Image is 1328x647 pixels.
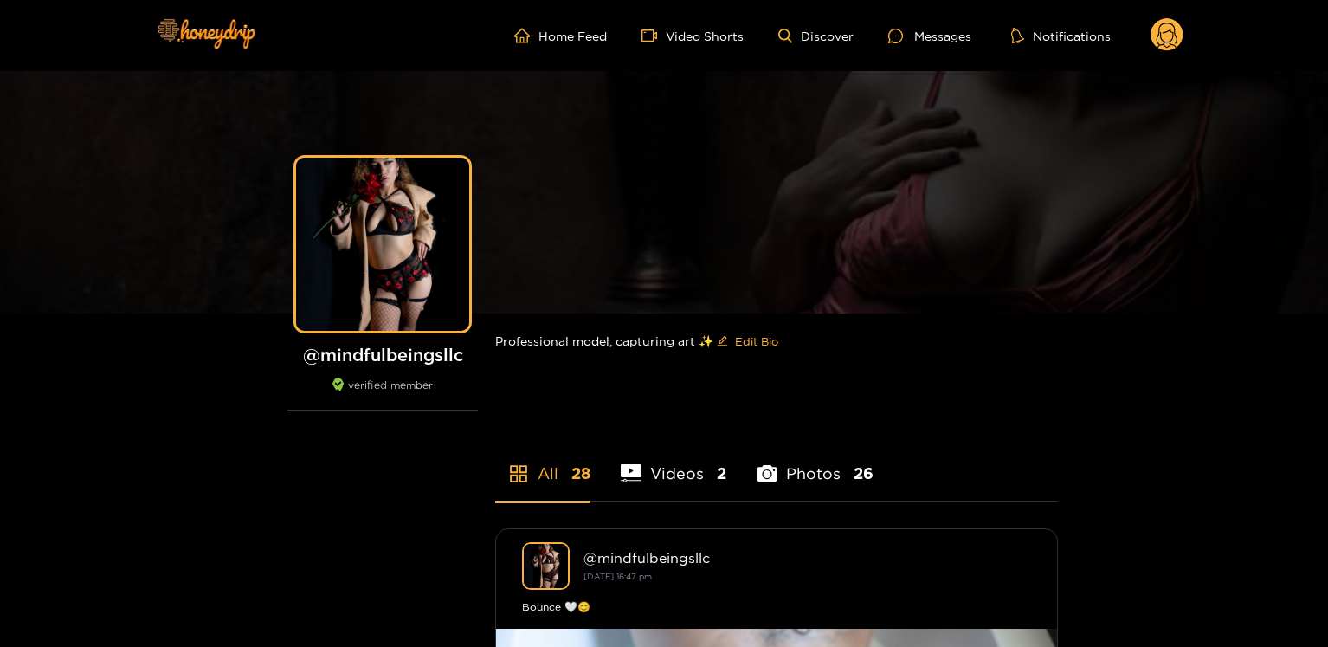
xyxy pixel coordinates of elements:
span: edit [717,335,728,348]
span: home [514,28,538,43]
span: 28 [571,463,590,484]
a: Home Feed [514,28,607,43]
small: [DATE] 16:47 pm [583,572,652,581]
li: Photos [757,424,874,501]
span: 26 [854,463,874,484]
button: editEdit Bio [713,327,782,355]
a: Video Shorts [641,28,744,43]
span: 2 [717,463,726,484]
span: Edit Bio [735,333,778,350]
span: video-camera [641,28,666,43]
span: appstore [508,463,529,484]
div: verified member [287,378,478,411]
div: Messages [888,26,971,46]
li: All [495,424,590,501]
div: @ mindfulbeingsllc [583,550,1031,566]
button: Notifications [1006,27,1116,44]
div: Bounce 🤍😊 [522,598,1031,616]
div: Professional model, capturing art ✨ [495,314,1058,369]
h1: @ mindfulbeingsllc [287,344,478,366]
li: Videos [621,424,726,501]
a: Discover [778,29,854,43]
img: mindfulbeingsllc [522,542,570,590]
